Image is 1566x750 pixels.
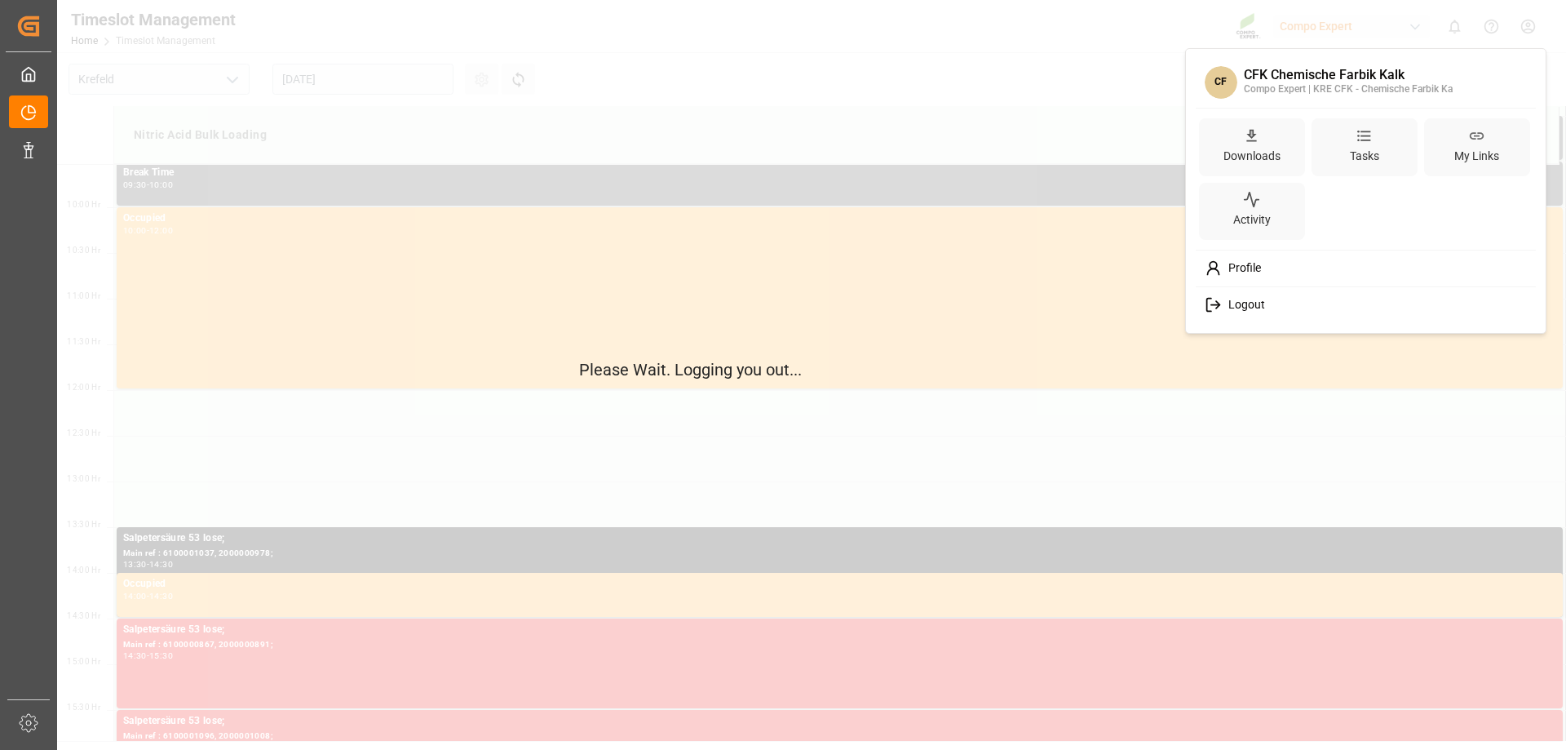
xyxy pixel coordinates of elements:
div: My Links [1451,144,1502,168]
div: CFK Chemische Farbik Kalk [1244,68,1453,82]
span: Profile [1222,261,1261,276]
div: Tasks [1347,144,1382,168]
div: Activity [1230,208,1274,232]
span: Logout [1222,298,1265,313]
div: Compo Expert | KRE CFK - Chemische Farbik Ka [1244,82,1453,97]
p: Please Wait. Logging you out... [579,357,987,382]
span: CF [1205,66,1237,99]
div: Downloads [1220,144,1284,168]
